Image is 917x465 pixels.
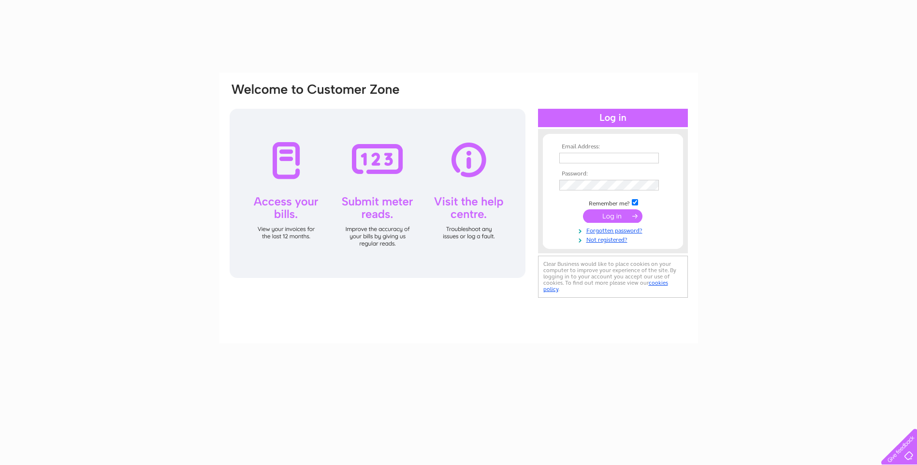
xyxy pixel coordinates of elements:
[557,144,669,150] th: Email Address:
[559,234,669,244] a: Not registered?
[543,279,668,292] a: cookies policy
[583,209,642,223] input: Submit
[557,198,669,207] td: Remember me?
[559,225,669,234] a: Forgotten password?
[557,171,669,177] th: Password:
[538,256,688,298] div: Clear Business would like to place cookies on your computer to improve your experience of the sit...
